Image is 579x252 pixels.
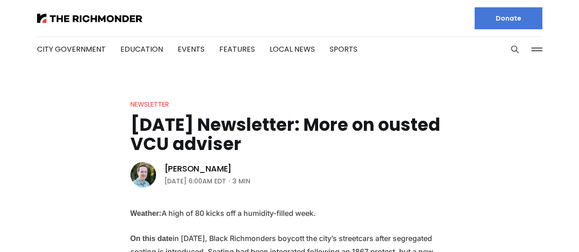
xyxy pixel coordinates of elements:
a: Local News [270,44,315,54]
a: Newsletter [130,100,169,109]
strong: Weather: [130,209,162,218]
time: [DATE] 6:00AM EDT [164,176,226,187]
button: Search this site [508,43,522,56]
a: Education [120,44,163,54]
img: Michael Phillips [130,162,156,188]
strong: On this date [130,233,173,242]
a: Features [219,44,255,54]
p: A high of 80 kicks off a humidity-filled week. [130,207,449,220]
h1: [DATE] Newsletter: More on ousted VCU adviser [130,115,449,154]
a: Sports [330,44,357,54]
a: Events [178,44,205,54]
a: [PERSON_NAME] [164,163,232,174]
img: The Richmonder [37,14,142,23]
a: City Government [37,44,106,54]
iframe: portal-trigger [502,207,579,252]
span: 3 min [233,176,250,187]
a: Donate [475,7,542,29]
